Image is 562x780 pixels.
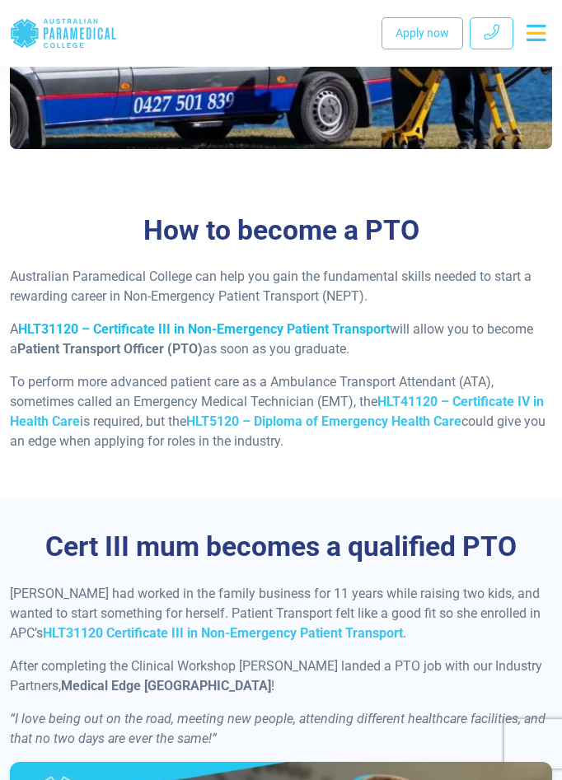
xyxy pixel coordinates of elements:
[186,413,461,429] a: HLT5120 – Diploma of Emergency Health Care
[61,678,271,694] strong: Medical Edge [GEOGRAPHIC_DATA]
[382,17,463,49] a: Apply now
[18,321,390,337] a: HLT31120 – Certificate III in Non-Emergency Patient Transport
[10,530,552,563] h3: Cert III mum becomes a qualified PTO
[10,267,552,306] p: Australian Paramedical College can help you gain the fundamental skills needed to start a rewardi...
[10,656,552,696] p: After completing the Clinical Workshop [PERSON_NAME] landed a PTO job with our Industry Partners, !⁠
[43,625,403,641] a: HLT31120 Certificate III in Non-Emergency Patient Transport
[10,214,552,247] h3: How to become a PTO
[10,372,552,451] p: To perform more advanced patient care as a Ambulance Transport Attendant (ATA), sometimes called ...
[10,7,117,60] a: Australian Paramedical College
[17,341,203,357] strong: Patient Transport Officer (PTO)
[10,320,552,359] p: A will allow you to become a as soon as you graduate.
[520,18,552,48] button: Toggle navigation
[10,584,552,643] p: [PERSON_NAME] had worked in the family business for 11 years while raising two kids, and wanted t...
[10,711,546,746] em: “I love being out on the road, meeting new people, attending different healthcare facilities, and...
